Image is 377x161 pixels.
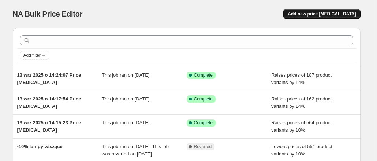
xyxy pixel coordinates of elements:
span: 13 wrz 2025 o 14:17:54 Price [MEDICAL_DATA] [17,96,81,109]
span: This job ran on [DATE]. [102,96,151,102]
span: Raises prices of 564 product variants by 10% [271,120,332,133]
span: Lowers prices of 551 product variants by 10% [271,144,332,157]
span: 13 wrz 2025 o 14:15:23 Price [MEDICAL_DATA] [17,120,81,133]
span: 13 wrz 2025 o 14:24:07 Price [MEDICAL_DATA] [17,72,81,85]
span: -10% lampy wiszące [17,144,63,149]
span: Complete [194,72,213,78]
button: Add new price [MEDICAL_DATA] [283,9,360,19]
button: Add filter [20,51,49,60]
span: This job ran on [DATE]. [102,72,151,78]
span: Add filter [23,52,41,58]
span: NA Bulk Price Editor [13,10,83,18]
span: This job ran on [DATE]. This job was reverted on [DATE]. [102,144,169,157]
span: Reverted [194,144,212,150]
span: Add new price [MEDICAL_DATA] [288,11,356,17]
span: Complete [194,96,213,102]
span: Raises prices of 162 product variants by 14% [271,96,332,109]
span: This job ran on [DATE]. [102,120,151,125]
span: Complete [194,120,213,126]
span: Raises prices of 187 product variants by 14% [271,72,332,85]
